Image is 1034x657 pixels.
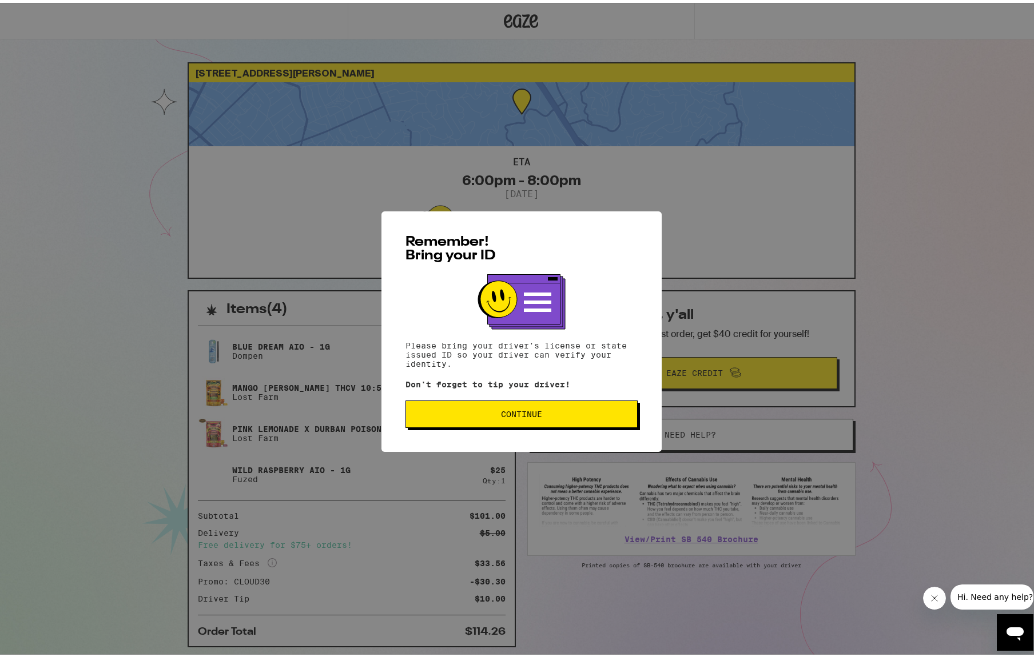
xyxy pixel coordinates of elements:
p: Don't forget to tip your driver! [405,377,638,386]
span: Continue [501,407,542,415]
iframe: Close message [923,584,946,607]
button: Continue [405,398,638,425]
iframe: Message from company [951,582,1033,607]
span: Remember! Bring your ID [405,233,496,260]
p: Please bring your driver's license or state issued ID so your driver can verify your identity. [405,338,638,366]
iframe: Button to launch messaging window [997,611,1033,648]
